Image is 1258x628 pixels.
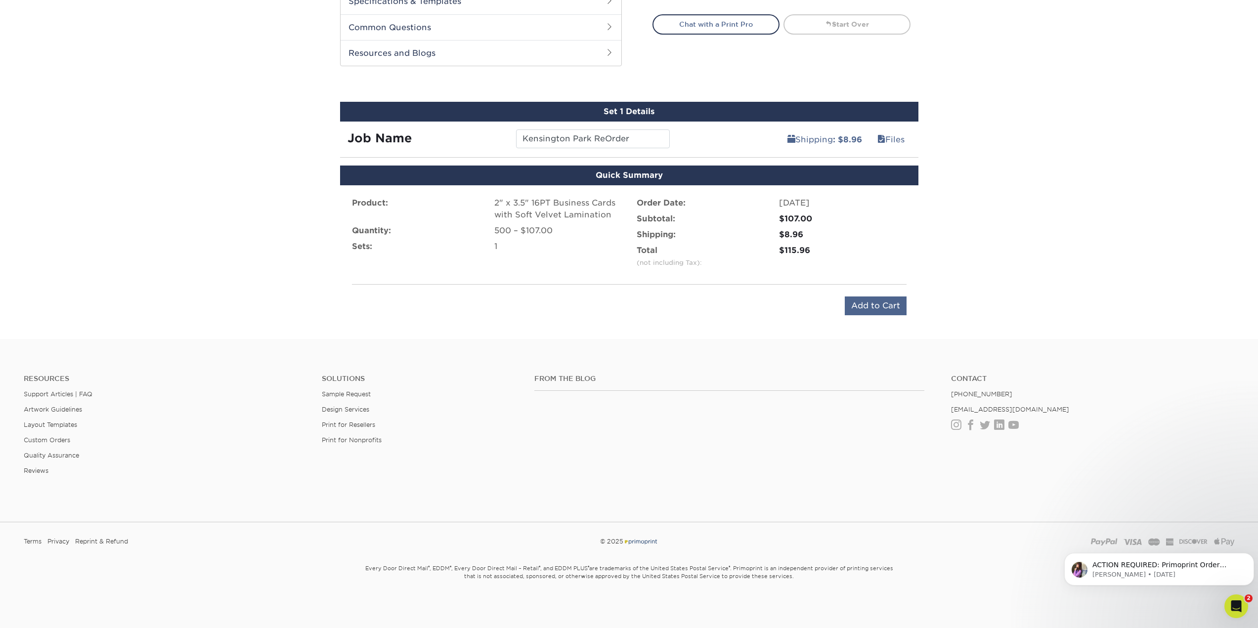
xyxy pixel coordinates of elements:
sup: ® [539,565,540,570]
a: Reprint & Refund [75,534,128,549]
a: Chat with a Print Pro [652,14,780,34]
sup: ® [588,565,589,570]
a: Sample Request [322,390,371,398]
label: Sets: [352,241,372,252]
div: 1 [494,241,622,252]
a: Artwork Guidelines [24,406,82,413]
a: [EMAIL_ADDRESS][DOMAIN_NAME] [951,406,1069,413]
a: [PHONE_NUMBER] [951,390,1012,398]
a: Reviews [24,467,48,474]
sup: ® [450,565,451,570]
div: 500 – $107.00 [494,225,622,237]
div: $115.96 [779,245,907,256]
h2: Resources and Blogs [341,40,621,66]
iframe: Google Customer Reviews [2,598,84,625]
input: Add to Cart [845,296,907,315]
strong: Job Name [347,131,412,145]
a: Support Articles | FAQ [24,390,92,398]
div: $8.96 [779,229,907,241]
a: Shipping: $8.96 [781,129,868,149]
input: Enter a job name [516,129,670,148]
h4: Resources [24,375,307,383]
div: Set 1 Details [340,102,918,122]
a: Print for Nonprofits [322,436,382,444]
a: Print for Resellers [322,421,375,428]
div: [DATE] [779,197,907,209]
label: Shipping: [637,229,676,241]
a: Design Services [322,406,369,413]
div: $107.00 [779,213,907,225]
label: Quantity: [352,225,391,237]
div: © 2025 [425,534,833,549]
h2: Common Questions [341,14,621,40]
iframe: Intercom notifications message [1060,532,1258,601]
label: Total [637,245,702,268]
label: Subtotal: [637,213,675,225]
a: Custom Orders [24,436,70,444]
div: 2" x 3.5" 16PT Business Cards with Soft Velvet Lamination [494,197,622,221]
a: Quality Assurance [24,452,79,459]
a: Contact [951,375,1234,383]
small: Every Door Direct Mail , EDDM , Every Door Direct Mail – Retail , and EDDM PLUS are trademarks of... [340,561,918,604]
b: : $8.96 [833,135,862,144]
small: (not including Tax): [637,259,702,266]
sup: ® [729,565,730,570]
span: 2 [1245,594,1253,602]
label: Product: [352,197,388,209]
sup: ® [428,565,430,570]
a: Privacy [47,534,69,549]
h4: Solutions [322,375,520,383]
span: files [877,135,885,144]
h4: From the Blog [534,375,925,383]
span: shipping [787,135,795,144]
a: Start Over [783,14,911,34]
a: Terms [24,534,42,549]
img: Primoprint [623,538,658,545]
a: Files [871,129,911,149]
iframe: Intercom live chat [1224,594,1248,618]
label: Order Date: [637,197,686,209]
div: Quick Summary [340,166,918,185]
a: Layout Templates [24,421,77,428]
